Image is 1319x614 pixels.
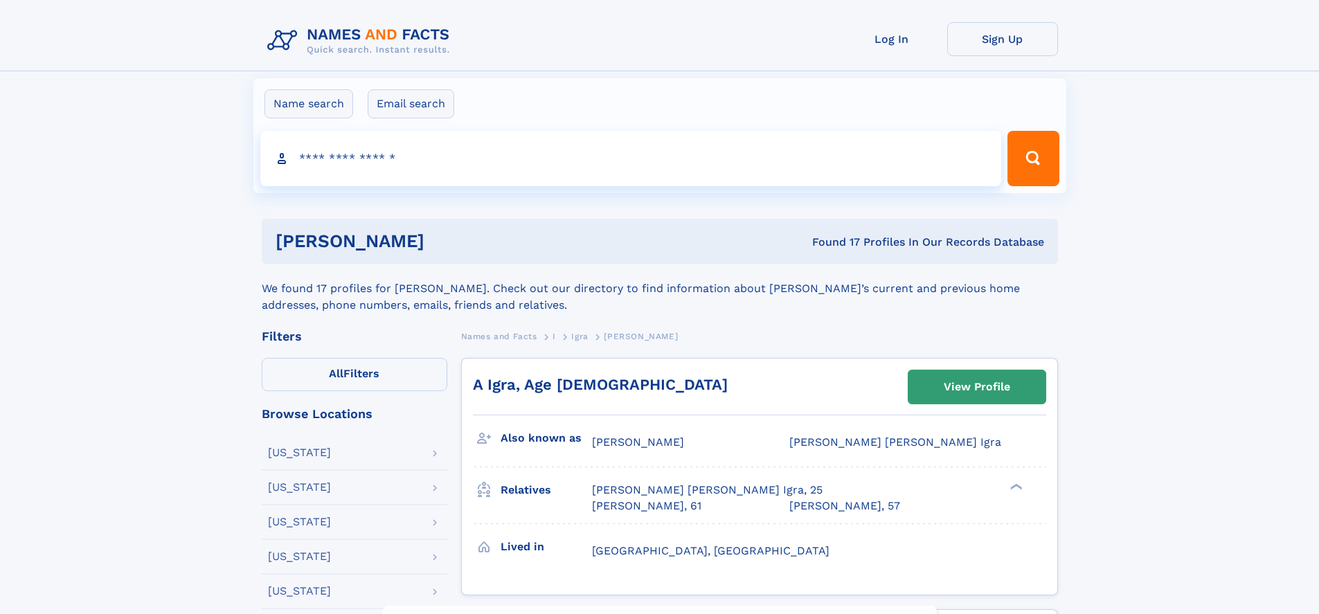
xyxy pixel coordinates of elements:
div: [US_STATE] [268,482,331,493]
a: A Igra, Age [DEMOGRAPHIC_DATA] [473,376,728,393]
a: View Profile [908,370,1046,404]
div: View Profile [944,371,1010,403]
span: [PERSON_NAME] [PERSON_NAME] Igra [789,435,1001,449]
label: Filters [262,358,447,391]
input: search input [260,131,1002,186]
div: ❯ [1007,482,1023,491]
span: Igra [571,332,588,341]
img: Logo Names and Facts [262,22,461,60]
a: [PERSON_NAME], 61 [592,498,701,514]
label: Email search [368,89,454,118]
h3: Lived in [501,535,592,559]
div: Found 17 Profiles In Our Records Database [618,235,1044,250]
span: All [329,367,343,380]
a: [PERSON_NAME] [PERSON_NAME] Igra, 25 [592,482,823,498]
h3: Relatives [501,478,592,502]
span: [GEOGRAPHIC_DATA], [GEOGRAPHIC_DATA] [592,544,829,557]
div: [US_STATE] [268,447,331,458]
span: [PERSON_NAME] [592,435,684,449]
div: [US_STATE] [268,551,331,562]
span: [PERSON_NAME] [604,332,678,341]
label: Name search [264,89,353,118]
a: I [553,327,556,345]
button: Search Button [1007,131,1059,186]
div: Filters [262,330,447,343]
a: Names and Facts [461,327,537,345]
span: I [553,332,556,341]
div: Browse Locations [262,408,447,420]
h3: Also known as [501,426,592,450]
div: We found 17 profiles for [PERSON_NAME]. Check out our directory to find information about [PERSON... [262,264,1058,314]
a: Log In [836,22,947,56]
h1: [PERSON_NAME] [276,233,618,250]
a: Igra [571,327,588,345]
a: [PERSON_NAME], 57 [789,498,900,514]
div: [US_STATE] [268,586,331,597]
a: Sign Up [947,22,1058,56]
div: [US_STATE] [268,516,331,527]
